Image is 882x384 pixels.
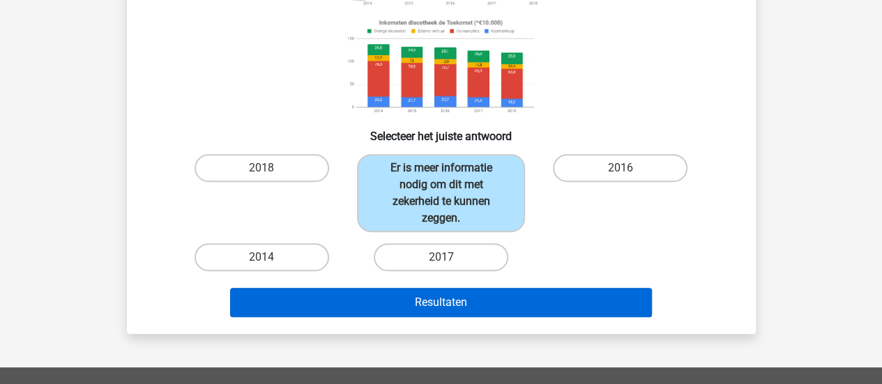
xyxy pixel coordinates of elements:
[230,288,652,317] button: Resultaten
[195,243,329,271] label: 2014
[149,118,733,143] h6: Selecteer het juiste antwoord
[357,154,525,232] label: Er is meer informatie nodig om dit met zekerheid te kunnen zeggen.
[374,243,508,271] label: 2017
[553,154,687,182] label: 2016
[195,154,329,182] label: 2018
